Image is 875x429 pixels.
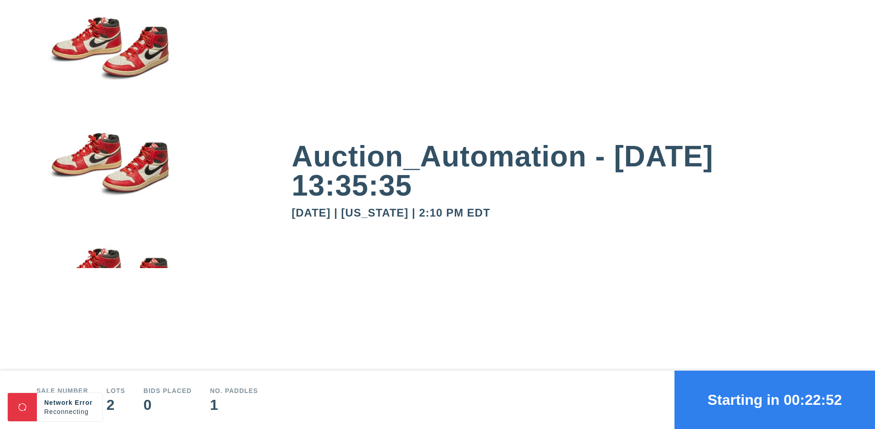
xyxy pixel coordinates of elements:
div: Bids Placed [144,388,192,394]
div: Lots [107,388,125,394]
div: Reconnecting [44,407,95,416]
div: Sale number [36,388,88,394]
div: 0 [144,398,192,412]
div: Auction_Automation - [DATE] 13:35:35 [292,142,839,200]
div: Network Error [44,398,95,407]
div: 2 [107,398,125,412]
button: Starting in 00:22:52 [674,371,875,429]
span: . [89,408,91,415]
span: . [93,408,95,415]
span: . [91,408,93,415]
div: [DATE] | [US_STATE] | 2:10 PM EDT [292,207,839,218]
div: 1 [210,398,258,412]
div: No. Paddles [210,388,258,394]
img: small [36,112,182,227]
